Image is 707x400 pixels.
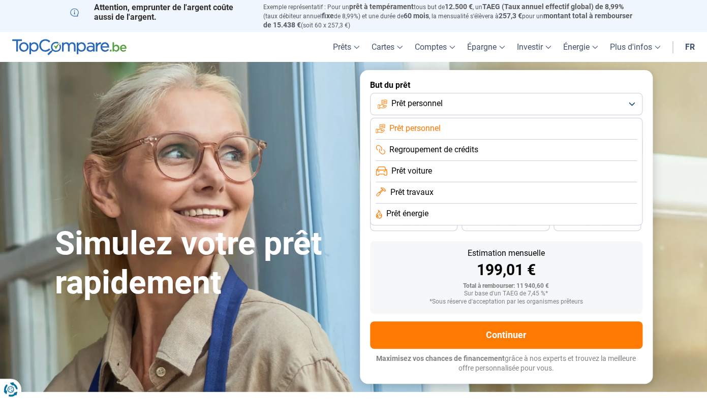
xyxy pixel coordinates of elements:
span: Prêt travaux [390,187,433,198]
span: 60 mois [404,12,429,20]
p: Attention, emprunter de l'argent coûte aussi de l'argent. [70,3,251,22]
span: Prêt voiture [391,165,432,177]
span: 36 mois [403,220,425,226]
div: Sur base d'un TAEG de 7,45 %* [378,290,634,297]
span: Prêt personnel [389,123,441,134]
a: Prêts [327,32,365,62]
button: Continuer [370,321,642,349]
span: prêt à tempérament [349,3,414,11]
span: montant total à rembourser de 15.438 € [263,12,632,29]
span: fixe [322,12,334,20]
span: Prêt énergie [386,208,428,219]
button: Prêt personnel [370,93,642,115]
h1: Simulez votre prêt rapidement [55,224,348,303]
span: TAEG (Taux annuel effectif global) de 8,99% [482,3,624,11]
p: Exemple représentatif : Pour un tous but de , un (taux débiteur annuel de 8,99%) et une durée de ... [263,3,637,29]
div: *Sous réserve d'acceptation par les organismes prêteurs [378,298,634,306]
a: Plus d'infos [604,32,666,62]
a: Investir [511,32,557,62]
span: 257,3 € [499,12,522,20]
div: 199,01 € [378,262,634,278]
span: Regroupement de crédits [389,144,478,155]
a: Cartes [365,32,409,62]
a: Épargne [461,32,511,62]
a: Énergie [557,32,604,62]
label: But du prêt [370,80,642,90]
img: TopCompare [12,39,127,55]
span: 12.500 € [445,3,473,11]
span: 30 mois [494,220,516,226]
span: 24 mois [586,220,608,226]
span: Maximisez vos chances de financement [376,354,505,362]
span: Prêt personnel [391,98,443,109]
a: fr [679,32,701,62]
p: grâce à nos experts et trouvez la meilleure offre personnalisée pour vous. [370,354,642,374]
div: Total à rembourser: 11 940,60 € [378,283,634,290]
a: Comptes [409,32,461,62]
div: Estimation mensuelle [378,249,634,257]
